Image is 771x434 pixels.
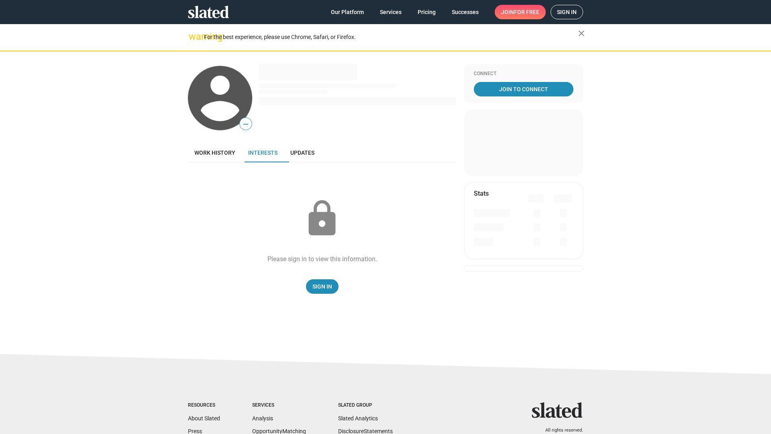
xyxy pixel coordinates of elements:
[557,5,577,19] span: Sign in
[452,5,479,19] span: Successes
[267,255,377,263] div: Please sign in to view this information.
[380,5,402,19] span: Services
[306,279,339,294] a: Sign In
[188,402,220,409] div: Resources
[324,5,370,19] a: Our Platform
[418,5,436,19] span: Pricing
[551,5,583,19] a: Sign in
[338,402,393,409] div: Slated Group
[445,5,485,19] a: Successes
[373,5,408,19] a: Services
[474,71,573,77] div: Connect
[248,149,277,156] span: Interests
[252,415,273,422] a: Analysis
[188,415,220,422] a: About Slated
[501,5,539,19] span: Join
[514,5,539,19] span: for free
[338,415,378,422] a: Slated Analytics
[240,119,252,129] span: —
[331,5,364,19] span: Our Platform
[290,149,314,156] span: Updates
[577,29,586,38] mat-icon: close
[474,82,573,96] a: Join To Connect
[495,5,546,19] a: Joinfor free
[312,279,332,294] span: Sign In
[302,199,342,239] mat-icon: lock
[474,189,489,198] mat-card-title: Stats
[284,143,321,162] a: Updates
[188,143,242,162] a: Work history
[189,32,198,41] mat-icon: warning
[204,32,578,43] div: For the best experience, please use Chrome, Safari, or Firefox.
[411,5,442,19] a: Pricing
[252,402,306,409] div: Services
[242,143,284,162] a: Interests
[194,149,235,156] span: Work history
[475,82,572,96] span: Join To Connect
